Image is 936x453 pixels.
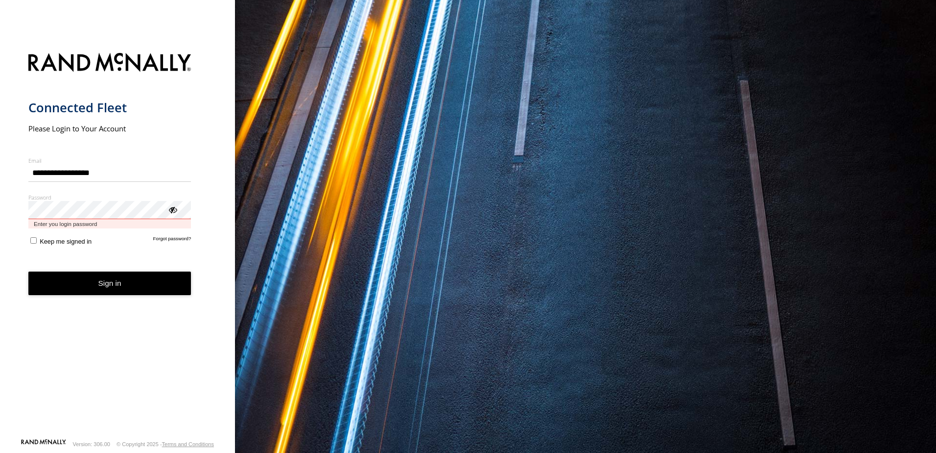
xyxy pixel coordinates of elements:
[73,441,110,447] div: Version: 306.00
[28,47,207,438] form: main
[153,236,191,245] a: Forgot password?
[28,100,191,116] h1: Connected Fleet
[28,51,191,76] img: Rand McNally
[117,441,214,447] div: © Copyright 2025 -
[40,238,92,245] span: Keep me signed in
[28,157,191,164] label: Email
[28,194,191,201] label: Password
[28,219,191,228] span: Enter you login password
[28,272,191,296] button: Sign in
[30,237,37,244] input: Keep me signed in
[167,204,177,214] div: ViewPassword
[162,441,214,447] a: Terms and Conditions
[21,439,66,449] a: Visit our Website
[28,124,191,133] h2: Please Login to Your Account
